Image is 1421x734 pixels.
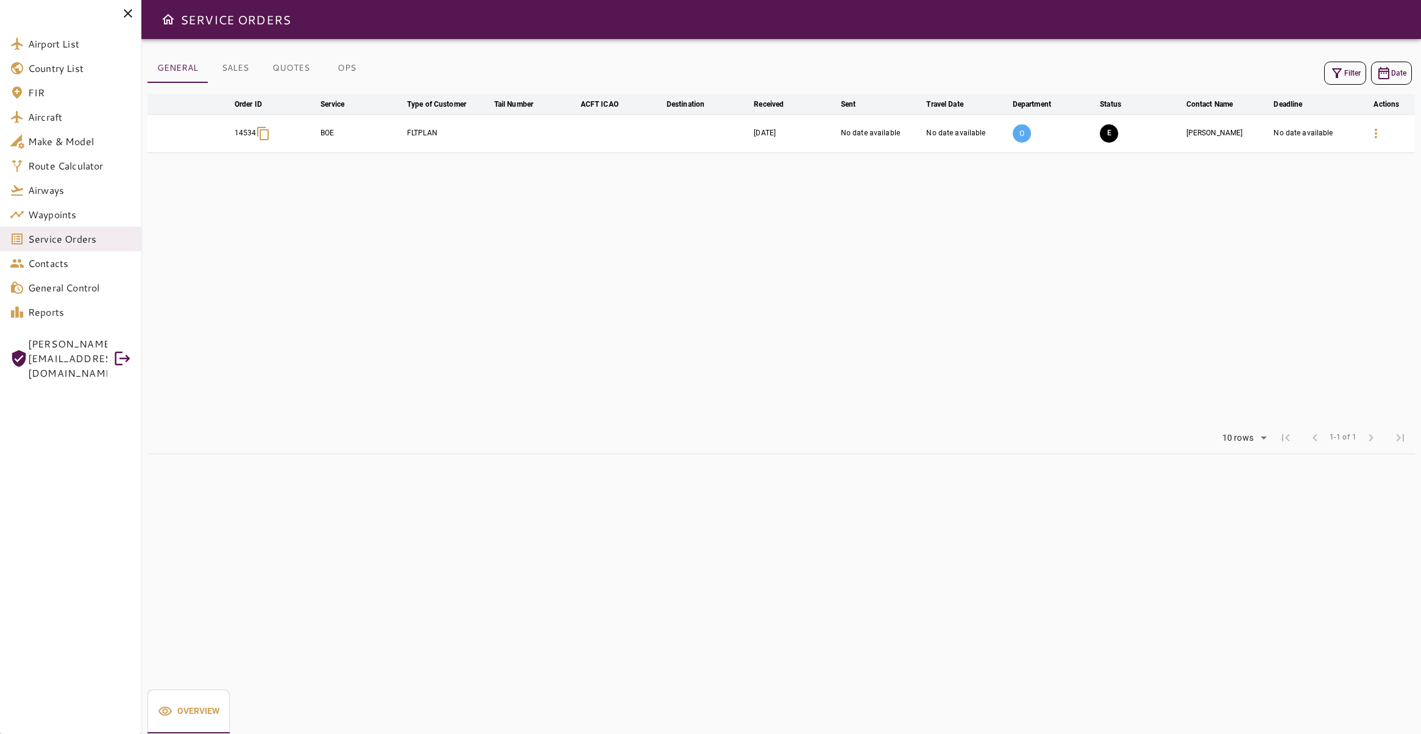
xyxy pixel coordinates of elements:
[494,97,533,112] div: Tail Number
[28,232,132,246] span: Service Orders
[1324,62,1366,85] button: Filter
[1300,423,1330,452] span: Previous Page
[1013,124,1031,143] p: O
[841,97,856,112] div: Sent
[147,54,374,83] div: basic tabs example
[1271,114,1358,152] td: No date available
[1371,62,1412,85] button: Date
[28,256,132,271] span: Contacts
[1184,114,1272,152] td: [PERSON_NAME]
[1100,97,1121,112] div: Status
[838,114,924,152] td: No date available
[28,159,132,173] span: Route Calculator
[754,97,784,112] div: Received
[1186,97,1233,112] div: Contact Name
[1219,433,1256,443] div: 10 rows
[235,97,262,112] div: Order ID
[156,7,180,32] button: Open drawer
[926,97,963,112] div: Travel Date
[28,305,132,319] span: Reports
[1330,432,1356,444] span: 1-1 of 1
[28,280,132,295] span: General Control
[180,10,291,29] h6: SERVICE ORDERS
[28,207,132,222] span: Waypoints
[321,97,344,112] div: Service
[28,61,132,76] span: Country List
[319,54,374,83] button: OPS
[581,97,618,112] div: ACFT ICAO
[208,54,263,83] button: SALES
[28,110,132,124] span: Aircraft
[235,128,257,138] p: 14534
[1214,429,1271,447] div: 10 rows
[147,689,230,733] button: Overview
[926,97,979,112] span: Travel Date
[28,37,132,51] span: Airport List
[263,54,319,83] button: QUOTES
[147,54,208,83] button: GENERAL
[1274,97,1318,112] span: Deadline
[1100,124,1118,143] button: EXECUTION
[1013,97,1051,112] div: Department
[407,97,466,112] div: Type of Customer
[667,97,704,112] div: Destination
[28,85,132,100] span: FIR
[581,97,634,112] span: ACFT ICAO
[667,97,720,112] span: Destination
[1013,97,1067,112] span: Department
[1361,119,1391,148] button: Details
[28,337,107,380] span: [PERSON_NAME][EMAIL_ADDRESS][DOMAIN_NAME]
[1100,97,1137,112] span: Status
[924,114,1010,152] td: No date available
[1356,423,1386,452] span: Next Page
[28,183,132,198] span: Airways
[494,97,549,112] span: Tail Number
[405,114,492,152] td: FLTPLAN
[1274,97,1302,112] div: Deadline
[321,97,360,112] span: Service
[407,97,482,112] span: Type of Customer
[147,689,230,733] div: basic tabs example
[1386,423,1415,452] span: Last Page
[28,134,132,149] span: Make & Model
[841,97,872,112] span: Sent
[318,114,405,152] td: BOE
[235,97,278,112] span: Order ID
[1271,423,1300,452] span: First Page
[751,114,838,152] td: [DATE]
[1186,97,1249,112] span: Contact Name
[754,97,799,112] span: Received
